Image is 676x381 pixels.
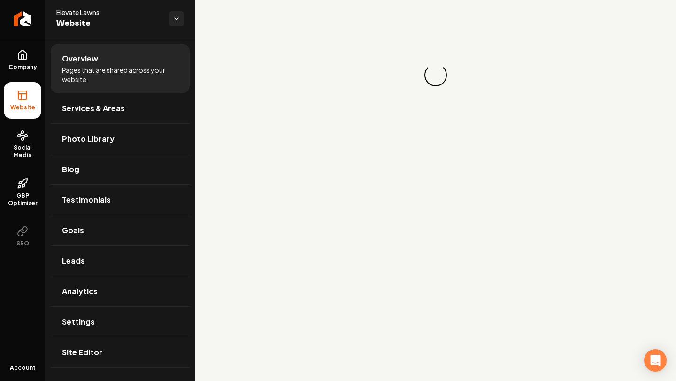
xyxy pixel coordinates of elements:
a: Leads [51,246,190,276]
span: Photo Library [62,133,115,145]
a: Services & Areas [51,93,190,123]
img: Rebolt Logo [14,11,31,26]
a: Site Editor [51,337,190,367]
a: Testimonials [51,185,190,215]
span: Site Editor [62,347,102,358]
span: Services & Areas [62,103,125,114]
span: Social Media [4,144,41,159]
span: Elevate Lawns [56,8,161,17]
span: Account [10,364,36,372]
span: Company [5,63,41,71]
span: Website [56,17,161,30]
span: Blog [62,164,79,175]
span: Overview [62,53,98,64]
span: SEO [13,240,33,247]
span: Settings [62,316,95,328]
a: Blog [51,154,190,184]
a: Social Media [4,122,41,167]
span: Website [7,104,39,111]
a: GBP Optimizer [4,170,41,214]
span: Leads [62,255,85,267]
div: Open Intercom Messenger [644,349,667,372]
button: SEO [4,218,41,255]
div: Loading [424,64,447,86]
span: Testimonials [62,194,111,206]
a: Analytics [51,276,190,306]
a: Photo Library [51,124,190,154]
a: Company [4,42,41,78]
span: Goals [62,225,84,236]
span: Pages that are shared across your website. [62,65,178,84]
span: Analytics [62,286,98,297]
span: GBP Optimizer [4,192,41,207]
a: Goals [51,215,190,245]
a: Settings [51,307,190,337]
